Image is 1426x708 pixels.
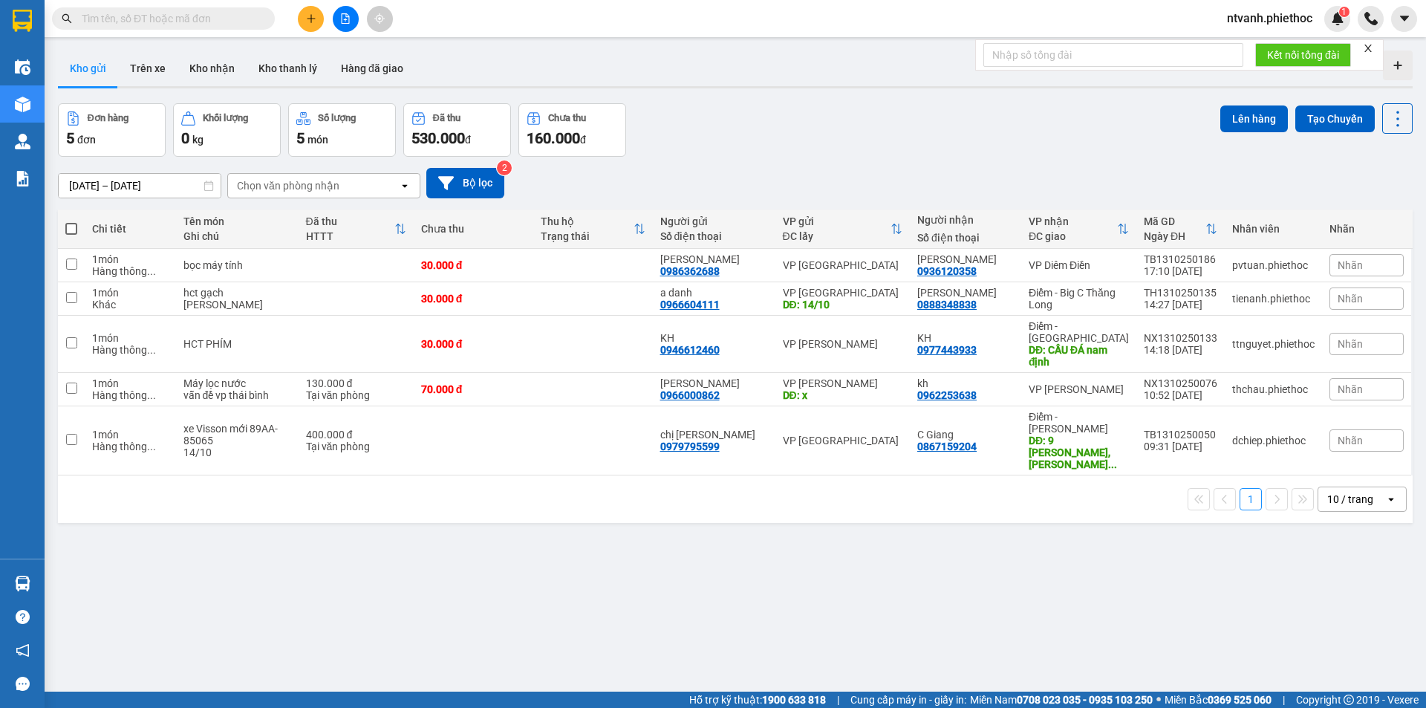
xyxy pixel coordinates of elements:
span: 530.000 [411,129,465,147]
button: Lên hàng [1220,105,1288,132]
th: Toggle SortBy [299,210,414,249]
div: LƯU KHO [183,299,291,311]
div: Số lượng [318,113,356,123]
span: đ [465,134,471,146]
strong: 1900 633 818 [762,694,826,706]
div: Đỗ Thế Ca [917,253,1014,265]
th: Toggle SortBy [1136,210,1225,249]
span: plus [306,13,316,24]
div: xe Visson mới 89AA-85065 [183,423,291,446]
button: Đơn hàng5đơn [58,103,166,157]
button: caret-down [1391,6,1417,32]
button: Kết nối tổng đài [1255,43,1351,67]
div: hct gạch [183,287,291,299]
div: NX1310250133 [1144,332,1217,344]
button: Trên xe [118,51,178,86]
div: 70.000 đ [421,383,526,395]
div: 1 món [92,253,168,265]
div: Ghi chú [183,230,291,242]
div: tienanh.phiethoc [1232,293,1315,305]
div: Tại văn phòng [306,441,406,452]
div: 14:27 [DATE] [1144,299,1217,311]
div: 30.000 đ [421,259,526,271]
div: Đơn hàng [88,113,128,123]
span: notification [16,643,30,657]
div: 0946612460 [660,344,720,356]
span: aim [374,13,385,24]
span: 5 [66,129,74,147]
span: Nhãn [1338,259,1363,271]
div: Người nhận [917,214,1014,226]
span: Miền Bắc [1165,692,1272,708]
div: TB1310250186 [1144,253,1217,265]
div: TH1310250135 [1144,287,1217,299]
div: 0962253638 [917,389,977,401]
span: Nhãn [1338,435,1363,446]
div: 0966000862 [660,389,720,401]
div: vẫn để vp thái bình [183,389,291,401]
div: 0979795599 [660,441,720,452]
span: 0 [181,129,189,147]
div: Trạng thái [541,230,634,242]
div: HCT PHÍM [183,338,291,350]
div: Chưa thu [421,223,526,235]
strong: 0708 023 035 - 0935 103 250 [1017,694,1153,706]
div: VP Diêm Điền [1029,259,1129,271]
button: Kho thanh lý [247,51,329,86]
div: 1 món [92,377,168,389]
div: 30.000 đ [421,338,526,350]
span: ... [147,344,156,356]
div: VP gửi [783,215,891,227]
span: | [837,692,839,708]
span: close [1363,43,1373,53]
div: pvtuan.phiethoc [1232,259,1315,271]
div: dchiep.phiethoc [1232,435,1315,446]
th: Toggle SortBy [533,210,653,249]
input: Tìm tên, số ĐT hoặc mã đơn [82,10,257,27]
span: file-add [340,13,351,24]
div: Khối lượng [203,113,248,123]
div: Người gửi [660,215,768,227]
div: VP [GEOGRAPHIC_DATA] [783,259,902,271]
div: 0966604111 [660,299,720,311]
div: 10 / trang [1327,492,1373,507]
span: copyright [1344,695,1354,705]
span: Nhãn [1338,383,1363,395]
div: Tạo kho hàng mới [1383,51,1413,80]
svg: open [399,180,411,192]
img: phone-icon [1364,12,1378,25]
div: Chưa thu [548,113,586,123]
img: solution-icon [15,171,30,186]
span: 160.000 [527,129,580,147]
div: Số điện thoại [660,230,768,242]
div: TB1310250050 [1144,429,1217,441]
button: Khối lượng0kg [173,103,281,157]
div: Máy lọc nước [183,377,291,389]
div: 17:10 [DATE] [1144,265,1217,277]
th: Toggle SortBy [775,210,910,249]
span: Hỗ trợ kỹ thuật: [689,692,826,708]
div: HTTT [306,230,394,242]
div: Mã GD [1144,215,1205,227]
span: ... [147,265,156,277]
div: NX1310250076 [1144,377,1217,389]
div: Chi tiết [92,223,168,235]
div: Đã thu [433,113,460,123]
span: 1 [1341,7,1347,17]
div: 0936120358 [917,265,977,277]
span: Miền Nam [970,692,1153,708]
span: search [62,13,72,24]
div: Hàng thông thường [92,389,168,401]
input: Select a date range. [59,174,221,198]
span: ... [1108,458,1117,470]
button: aim [367,6,393,32]
div: Đã thu [306,215,394,227]
div: Tên món [183,215,291,227]
div: Số điện thoại [917,232,1014,244]
button: Chưa thu160.000đ [518,103,626,157]
strong: 0369 525 060 [1208,694,1272,706]
button: Kho nhận [178,51,247,86]
img: warehouse-icon [15,134,30,149]
span: ntvanh.phiethoc [1215,9,1324,27]
span: question-circle [16,610,30,624]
